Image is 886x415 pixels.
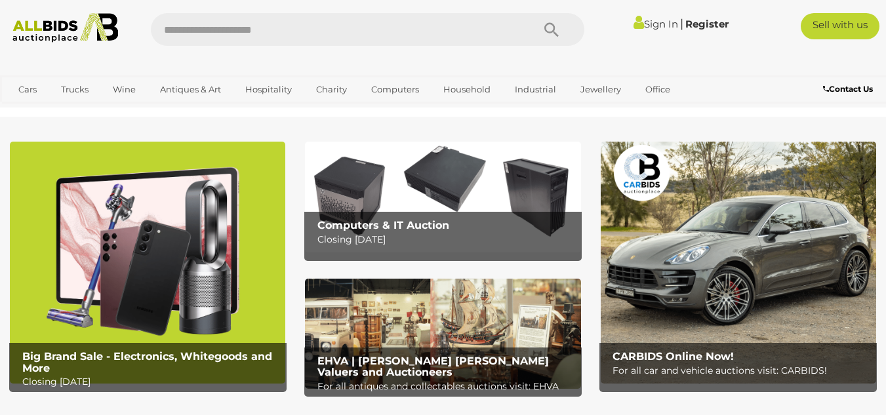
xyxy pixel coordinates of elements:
[52,79,97,100] a: Trucks
[634,18,678,30] a: Sign In
[317,219,449,231] b: Computers & IT Auction
[506,79,565,100] a: Industrial
[10,142,285,383] a: Big Brand Sale - Electronics, Whitegoods and More Big Brand Sale - Electronics, Whitegoods and Mo...
[151,79,230,100] a: Antiques & Art
[22,374,280,390] p: Closing [DATE]
[613,350,734,363] b: CARBIDS Online Now!
[519,13,584,46] button: Search
[305,142,580,252] a: Computers & IT Auction Computers & IT Auction Closing [DATE]
[22,350,272,374] b: Big Brand Sale - Electronics, Whitegoods and More
[572,79,630,100] a: Jewellery
[308,79,355,100] a: Charity
[823,82,876,96] a: Contact Us
[10,142,285,383] img: Big Brand Sale - Electronics, Whitegoods and More
[613,363,870,379] p: For all car and vehicle auctions visit: CARBIDS!
[601,142,876,383] a: CARBIDS Online Now! CARBIDS Online Now! For all car and vehicle auctions visit: CARBIDS!
[363,79,428,100] a: Computers
[104,79,144,100] a: Wine
[317,378,575,395] p: For all antiques and collectables auctions visit: EHVA
[10,100,54,122] a: Sports
[237,79,300,100] a: Hospitality
[305,279,580,389] a: EHVA | Evans Hastings Valuers and Auctioneers EHVA | [PERSON_NAME] [PERSON_NAME] Valuers and Auct...
[305,142,580,252] img: Computers & IT Auction
[685,18,729,30] a: Register
[10,79,45,100] a: Cars
[637,79,679,100] a: Office
[680,16,683,31] span: |
[823,84,873,94] b: Contact Us
[305,279,580,389] img: EHVA | Evans Hastings Valuers and Auctioneers
[801,13,879,39] a: Sell with us
[317,231,575,248] p: Closing [DATE]
[435,79,499,100] a: Household
[61,100,171,122] a: [GEOGRAPHIC_DATA]
[317,355,549,379] b: EHVA | [PERSON_NAME] [PERSON_NAME] Valuers and Auctioneers
[601,142,876,383] img: CARBIDS Online Now!
[7,13,125,43] img: Allbids.com.au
